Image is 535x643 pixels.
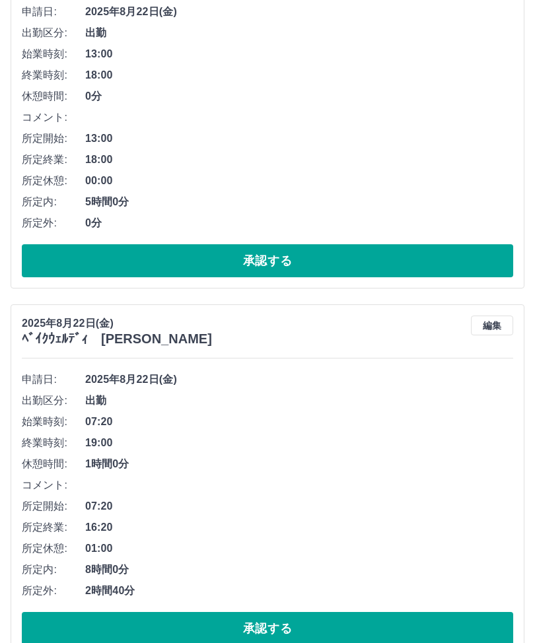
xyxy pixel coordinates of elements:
[471,316,513,335] button: 編集
[85,393,513,409] span: 出勤
[22,4,85,20] span: 申請日:
[22,25,85,41] span: 出勤区分:
[22,435,85,451] span: 終業時刻:
[85,194,513,210] span: 5時間0分
[22,477,85,493] span: コメント:
[22,46,85,62] span: 始業時刻:
[85,372,513,388] span: 2025年8月22日(金)
[85,498,513,514] span: 07:20
[22,414,85,430] span: 始業時刻:
[85,414,513,430] span: 07:20
[85,131,513,147] span: 13:00
[85,152,513,168] span: 18:00
[22,131,85,147] span: 所定開始:
[85,583,513,599] span: 2時間40分
[22,456,85,472] span: 休憩時間:
[22,520,85,535] span: 所定終業:
[22,541,85,557] span: 所定休憩:
[22,498,85,514] span: 所定開始:
[85,46,513,62] span: 13:00
[85,173,513,189] span: 00:00
[22,215,85,231] span: 所定外:
[22,244,513,277] button: 承認する
[85,435,513,451] span: 19:00
[85,88,513,104] span: 0分
[85,456,513,472] span: 1時間0分
[22,393,85,409] span: 出勤区分:
[85,67,513,83] span: 18:00
[22,152,85,168] span: 所定終業:
[22,88,85,104] span: 休憩時間:
[22,372,85,388] span: 申請日:
[22,194,85,210] span: 所定内:
[85,4,513,20] span: 2025年8月22日(金)
[85,562,513,578] span: 8時間0分
[22,316,212,331] p: 2025年8月22日(金)
[22,562,85,578] span: 所定内:
[22,583,85,599] span: 所定外:
[22,331,212,347] h3: ﾍﾞｲｸｳｪﾙﾃﾞｨ [PERSON_NAME]
[22,110,85,125] span: コメント:
[22,67,85,83] span: 終業時刻:
[85,541,513,557] span: 01:00
[22,173,85,189] span: 所定休憩:
[85,520,513,535] span: 16:20
[85,25,513,41] span: 出勤
[85,215,513,231] span: 0分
